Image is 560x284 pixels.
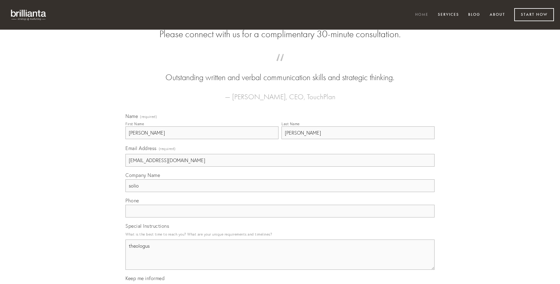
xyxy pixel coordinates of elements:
[282,122,300,126] div: Last Name
[135,60,425,83] blockquote: Outstanding written and verbal communication skills and strategic thinking.
[140,115,157,119] span: (required)
[434,10,463,20] a: Services
[514,8,554,21] a: Start Now
[125,223,169,229] span: Special Instructions
[6,6,52,24] img: brillianta - research, strategy, marketing
[125,28,435,40] h2: Please connect with us for a complimentary 30-minute consultation.
[125,172,160,178] span: Company Name
[125,145,157,151] span: Email Address
[135,60,425,72] span: “
[125,275,165,281] span: Keep me informed
[159,145,176,153] span: (required)
[125,240,435,270] textarea: theologus
[125,230,435,238] p: What is the best time to reach you? What are your unique requirements and timelines?
[464,10,484,20] a: Blog
[411,10,432,20] a: Home
[125,122,144,126] div: First Name
[135,83,425,103] figcaption: — [PERSON_NAME], CEO, TouchPlan
[125,197,139,204] span: Phone
[125,113,138,119] span: Name
[486,10,509,20] a: About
